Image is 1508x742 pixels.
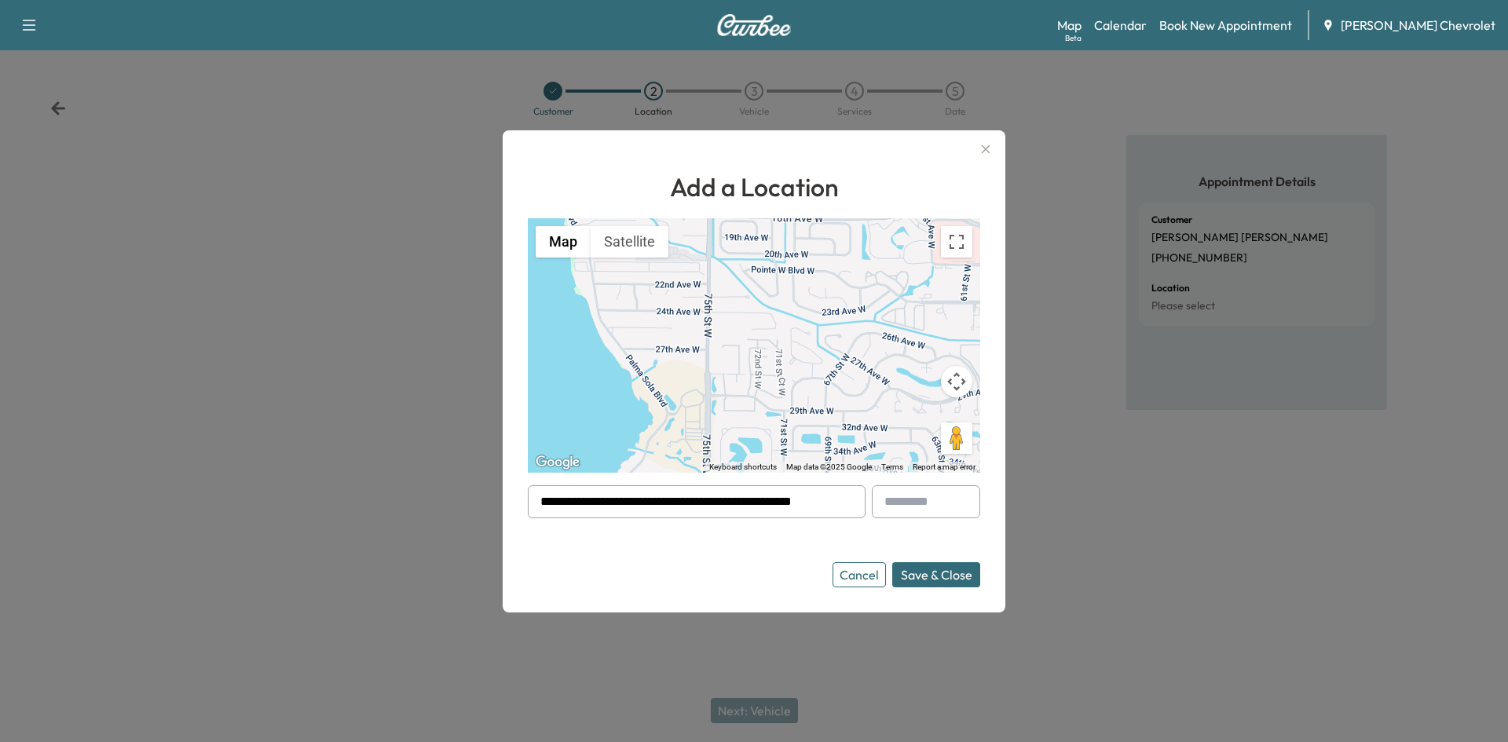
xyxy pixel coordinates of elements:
[1065,32,1082,44] div: Beta
[913,462,975,471] a: Report a map error
[591,226,668,258] button: Show satellite imagery
[941,422,972,454] button: Drag Pegman onto the map to open Street View
[786,462,872,471] span: Map data ©2025 Google
[881,462,903,471] a: Terms (opens in new tab)
[709,462,777,473] button: Keyboard shortcuts
[528,168,980,206] h1: Add a Location
[941,226,972,258] button: Toggle fullscreen view
[536,226,591,258] button: Show street map
[941,366,972,397] button: Map camera controls
[1159,16,1292,35] a: Book New Appointment
[1341,16,1495,35] span: [PERSON_NAME] Chevrolet
[716,14,792,36] img: Curbee Logo
[892,562,980,587] button: Save & Close
[532,452,584,473] img: Google
[1094,16,1147,35] a: Calendar
[1057,16,1082,35] a: MapBeta
[833,562,886,587] button: Cancel
[532,452,584,473] a: Open this area in Google Maps (opens a new window)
